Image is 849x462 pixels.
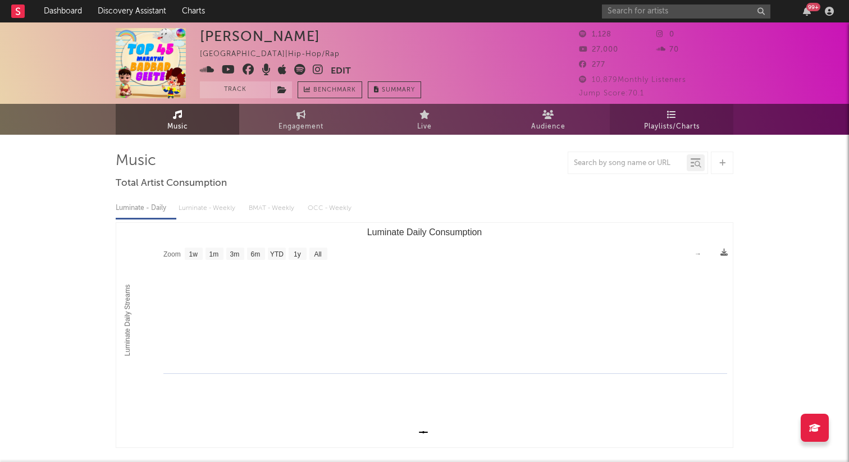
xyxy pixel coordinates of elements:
a: Engagement [239,104,363,135]
span: Summary [382,87,415,93]
span: Engagement [279,120,323,134]
span: 277 [579,61,605,68]
button: Track [200,81,270,98]
text: YTD [270,250,284,258]
span: Audience [531,120,565,134]
text: → [695,250,701,258]
span: 10,879 Monthly Listeners [579,76,686,84]
div: 99 + [806,3,820,11]
text: 1y [294,250,301,258]
span: Music [167,120,188,134]
text: 6m [251,250,261,258]
text: 1m [209,250,219,258]
span: Jump Score: 70.1 [579,90,644,97]
text: Luminate Daily Consumption [367,227,482,237]
a: Benchmark [298,81,362,98]
button: 99+ [803,7,811,16]
span: Total Artist Consumption [116,177,227,190]
text: Luminate Daily Streams [124,285,131,356]
div: [PERSON_NAME] [200,28,320,44]
span: 27,000 [579,46,618,53]
span: 1,128 [579,31,611,38]
text: Zoom [163,250,181,258]
span: 0 [656,31,674,38]
svg: Luminate Daily Consumption [116,223,733,447]
text: All [314,250,321,258]
span: Benchmark [313,84,356,97]
text: 3m [230,250,240,258]
button: Summary [368,81,421,98]
span: 70 [656,46,679,53]
text: 1w [189,250,198,258]
span: Live [417,120,432,134]
a: Audience [486,104,610,135]
div: [GEOGRAPHIC_DATA] | Hip-Hop/Rap [200,48,353,61]
button: Edit [331,64,351,78]
input: Search for artists [602,4,770,19]
a: Playlists/Charts [610,104,733,135]
input: Search by song name or URL [568,159,687,168]
a: Live [363,104,486,135]
a: Music [116,104,239,135]
span: Playlists/Charts [644,120,700,134]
